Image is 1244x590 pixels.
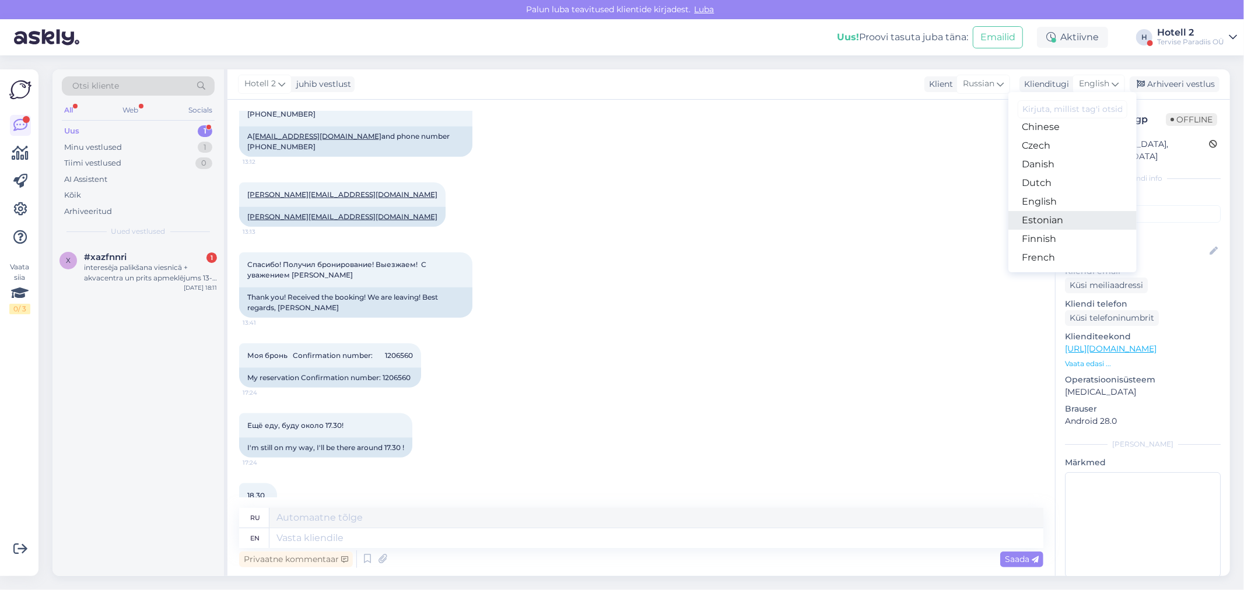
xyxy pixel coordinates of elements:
a: German [1008,267,1137,286]
div: Uus [64,125,79,137]
span: 18.30 [247,491,265,500]
input: Lisa tag [1065,205,1221,223]
div: Privaatne kommentaar [239,552,353,567]
div: juhib vestlust [292,78,351,90]
div: All [62,103,75,118]
div: Arhiveeritud [64,206,112,217]
span: Luba [691,4,718,15]
p: [MEDICAL_DATA] [1065,386,1221,398]
span: 17:24 [243,388,286,397]
a: [EMAIL_ADDRESS][DOMAIN_NAME] [253,132,381,141]
div: Aktiivne [1037,27,1108,48]
div: Küsi telefoninumbrit [1065,310,1159,326]
div: I'm still on my way, I'll be there around 17.30 ! [239,438,412,458]
a: Hotell 2Tervise Paradiis OÜ [1157,28,1237,47]
div: Arhiveeri vestlus [1130,76,1220,92]
div: Proovi tasuta juba täna: [837,30,968,44]
div: Web [121,103,141,118]
span: Offline [1166,113,1217,126]
div: [PERSON_NAME] [1065,439,1221,449]
span: #xazfnnri [84,252,127,262]
span: Спасибо! Получил бронирование! Выезжаем! С уважением [PERSON_NAME] [247,260,428,279]
a: English [1008,192,1137,211]
div: Vaata siia [9,262,30,314]
img: Askly Logo [9,79,31,101]
span: Saada [1005,554,1039,564]
div: Klienditugi [1019,78,1069,90]
p: Brauser [1065,403,1221,415]
span: 13:12 [243,157,286,166]
span: Моя бронь Confirmation number: 1206560 [247,351,413,360]
a: Dutch [1008,174,1137,192]
a: Czech [1008,136,1137,155]
p: Kliendi nimi [1065,227,1221,240]
div: 1 [198,142,212,153]
div: ru [250,508,260,528]
div: en [251,528,260,548]
a: Finnish [1008,230,1137,248]
span: 13:13 [243,227,286,236]
div: Küsi meiliaadressi [1065,278,1148,293]
div: Kõik [64,189,81,201]
p: Märkmed [1065,456,1221,469]
div: Tiimi vestlused [64,157,121,169]
div: Tervise Paradiis OÜ [1157,37,1224,47]
p: Kliendi email [1065,265,1221,278]
span: Russian [963,78,994,90]
a: Chinese [1008,118,1137,136]
div: [DATE] 18:11 [184,283,217,292]
div: Kliendi info [1065,173,1221,184]
p: Vaata edasi ... [1065,359,1221,369]
p: Android 28.0 [1065,415,1221,427]
a: Danish [1008,155,1137,174]
span: Otsi kliente [72,80,119,92]
p: Kliendi tag'id [1065,191,1221,203]
input: Kirjuta, millist tag'i otsid [1018,100,1127,118]
div: 0 / 3 [9,304,30,314]
button: Emailid [973,26,1023,48]
span: 17:24 [243,458,286,467]
div: Thank you! Received the booking! We are leaving! Best regards, [PERSON_NAME] [239,287,472,318]
p: Operatsioonisüsteem [1065,374,1221,386]
p: Klienditeekond [1065,331,1221,343]
div: AI Assistent [64,174,107,185]
a: [PERSON_NAME][EMAIL_ADDRESS][DOMAIN_NAME] [247,190,437,199]
span: x [66,256,71,265]
div: Klient [924,78,953,90]
div: My reservation Confirmation number: 1206560 [239,368,421,388]
a: [PERSON_NAME][EMAIL_ADDRESS][DOMAIN_NAME] [247,212,437,221]
input: Lisa nimi [1066,245,1207,258]
div: A and phone number [PHONE_NUMBER] [239,127,472,157]
span: Hotell 2 [244,78,276,90]
div: Minu vestlused [64,142,122,153]
b: Uus! [837,31,859,43]
div: Hotell 2 [1157,28,1224,37]
div: 1 [206,252,217,263]
div: interesēja palikšana viesnīcā + akvacentra un prits apmeklējums 13-14.septembris. pieci peiauguši... [84,262,217,283]
a: [URL][DOMAIN_NAME] [1065,343,1157,354]
div: Socials [186,103,215,118]
span: Ещё еду, буду около 17.30! [247,421,344,430]
p: Kliendi telefon [1065,298,1221,310]
span: English [1079,78,1109,90]
span: 13:41 [243,318,286,327]
a: French [1008,248,1137,267]
div: H [1136,29,1152,45]
span: Uued vestlused [111,226,166,237]
div: [GEOGRAPHIC_DATA], [GEOGRAPHIC_DATA] [1068,138,1209,163]
div: 0 [195,157,212,169]
div: 1 [198,125,212,137]
a: Estonian [1008,211,1137,230]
